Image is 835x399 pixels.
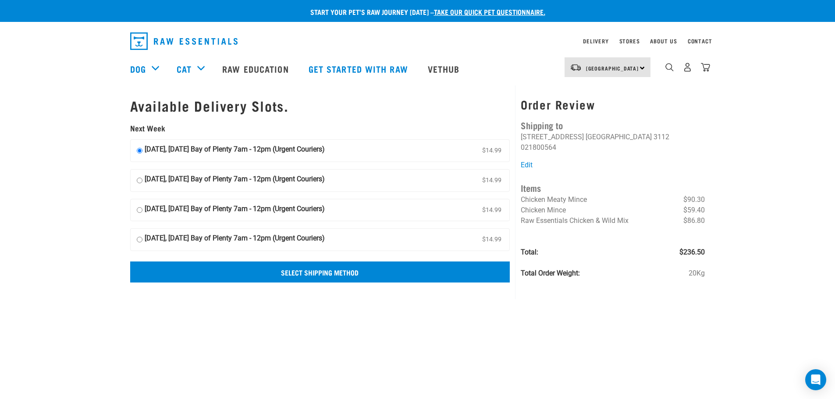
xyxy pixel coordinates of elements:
li: 021800564 [521,143,556,152]
a: Raw Education [213,51,299,86]
a: Cat [177,62,192,75]
a: Get started with Raw [300,51,419,86]
span: Chicken Meaty Mince [521,195,587,204]
strong: Total: [521,248,538,256]
a: Edit [521,161,533,169]
a: Stores [619,39,640,42]
a: About Us [650,39,677,42]
img: home-icon@2x.png [701,63,710,72]
span: $14.99 [480,233,503,246]
span: Chicken Mince [521,206,566,214]
div: Open Intercom Messenger [805,369,826,390]
h4: Items [521,181,705,194]
img: Raw Essentials Logo [130,32,238,50]
h1: Available Delivery Slots. [130,98,510,113]
span: $86.80 [683,215,705,226]
a: Vethub [419,51,471,86]
li: [GEOGRAPHIC_DATA] 3112 [586,133,669,141]
strong: Total Order Weight: [521,269,580,277]
span: $14.99 [480,204,503,217]
strong: [DATE], [DATE] Bay of Plenty 7am - 12pm (Urgent Couriers) [145,233,325,246]
img: home-icon-1@2x.png [665,63,674,71]
a: Delivery [583,39,608,42]
input: [DATE], [DATE] Bay of Plenty 7am - 12pm (Urgent Couriers) $14.99 [137,174,142,187]
a: Contact [688,39,712,42]
span: $14.99 [480,174,503,187]
span: $14.99 [480,144,503,157]
span: $59.40 [683,205,705,215]
span: Raw Essentials Chicken & Wild Mix [521,216,629,225]
span: [GEOGRAPHIC_DATA] [586,67,639,70]
input: [DATE], [DATE] Bay of Plenty 7am - 12pm (Urgent Couriers) $14.99 [137,233,142,246]
li: [STREET_ADDRESS] [521,133,584,141]
a: take our quick pet questionnaire. [434,10,545,14]
h3: Order Review [521,98,705,111]
h5: Next Week [130,124,510,133]
a: Dog [130,62,146,75]
span: $236.50 [679,247,705,258]
input: [DATE], [DATE] Bay of Plenty 7am - 12pm (Urgent Couriers) $14.99 [137,204,142,217]
img: van-moving.png [570,64,582,71]
span: 20Kg [689,268,705,279]
span: $90.30 [683,194,705,205]
input: Select Shipping Method [130,261,510,282]
strong: [DATE], [DATE] Bay of Plenty 7am - 12pm (Urgent Couriers) [145,204,325,217]
strong: [DATE], [DATE] Bay of Plenty 7am - 12pm (Urgent Couriers) [145,174,325,187]
img: user.png [683,63,692,72]
strong: [DATE], [DATE] Bay of Plenty 7am - 12pm (Urgent Couriers) [145,144,325,157]
nav: dropdown navigation [123,29,712,53]
input: [DATE], [DATE] Bay of Plenty 7am - 12pm (Urgent Couriers) $14.99 [137,144,142,157]
h4: Shipping to [521,118,705,132]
